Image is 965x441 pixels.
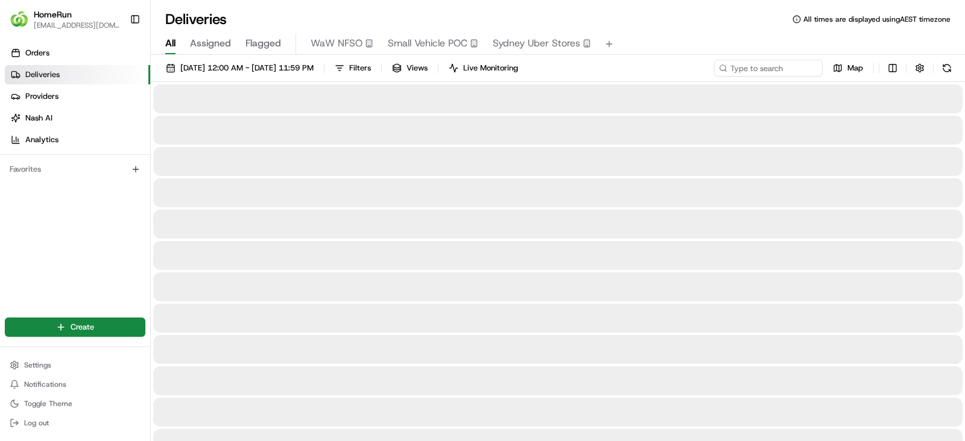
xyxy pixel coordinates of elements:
[387,60,433,77] button: Views
[24,418,49,428] span: Log out
[714,60,823,77] input: Type to search
[5,130,150,149] a: Analytics
[25,91,59,102] span: Providers
[71,322,94,333] span: Create
[443,60,524,77] button: Live Monitoring
[25,113,52,124] span: Nash AI
[25,69,60,80] span: Deliveries
[5,43,150,63] a: Orders
[245,36,281,51] span: Flagged
[463,63,518,73] span: Live Monitoring
[329,60,376,77] button: Filters
[160,60,319,77] button: [DATE] 12:00 AM - [DATE] 11:59 PM
[25,48,49,58] span: Orders
[311,36,362,51] span: WaW NFSO
[827,60,868,77] button: Map
[5,317,145,337] button: Create
[493,36,580,51] span: Sydney Uber Stores
[24,399,72,408] span: Toggle Theme
[165,36,176,51] span: All
[349,63,371,73] span: Filters
[165,10,227,29] h1: Deliveries
[34,8,72,20] button: HomeRun
[5,5,125,34] button: HomeRunHomeRun[EMAIL_ADDRESS][DOMAIN_NAME]
[180,63,314,73] span: [DATE] 12:00 AM - [DATE] 11:59 PM
[5,108,150,128] a: Nash AI
[5,376,145,393] button: Notifications
[5,395,145,412] button: Toggle Theme
[5,160,145,179] div: Favorites
[25,134,59,145] span: Analytics
[5,65,150,84] a: Deliveries
[803,14,951,24] span: All times are displayed using AEST timezone
[938,60,955,77] button: Refresh
[847,63,863,73] span: Map
[24,380,66,389] span: Notifications
[5,357,145,374] button: Settings
[407,63,428,73] span: Views
[10,10,29,29] img: HomeRun
[34,20,120,30] button: [EMAIL_ADDRESS][DOMAIN_NAME]
[190,36,231,51] span: Assigned
[5,87,150,106] a: Providers
[5,414,145,431] button: Log out
[24,360,51,370] span: Settings
[388,36,467,51] span: Small Vehicle POC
